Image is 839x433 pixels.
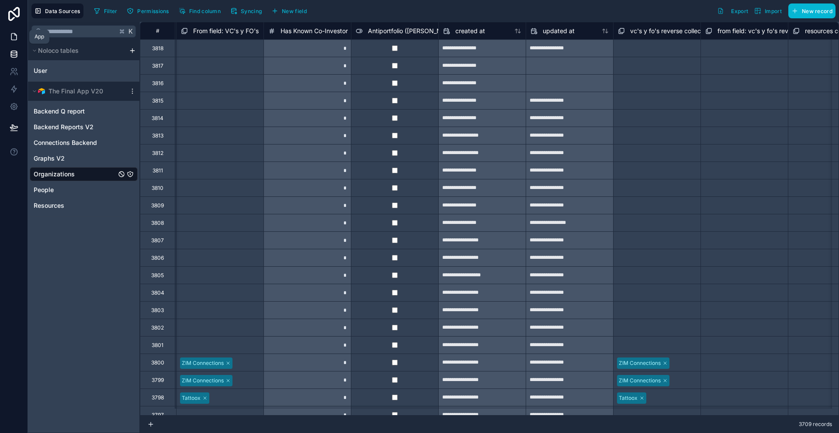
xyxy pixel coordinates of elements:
div: 3810 [152,185,163,192]
div: Tattoox [182,394,201,402]
span: created at [455,27,485,35]
span: Import [765,8,782,14]
span: updated at [543,27,575,35]
div: 3806 [151,254,164,261]
button: Permissions [124,4,172,17]
div: 3799 [152,377,164,384]
div: # [147,27,168,34]
span: 3709 records [799,421,832,428]
div: 3811 [153,167,163,174]
button: Export [714,3,751,18]
div: 3817 [152,62,163,69]
div: 3816 [152,80,163,87]
div: 3809 [151,202,164,209]
span: from field: vc's y fo's reverse collection [718,27,829,35]
button: Data Sources [31,3,83,18]
div: 3804 [151,289,164,296]
span: Export [731,8,748,14]
div: 3800 [151,359,164,366]
div: 3812 [152,150,163,157]
div: 3814 [152,115,163,122]
div: 3803 [151,307,164,314]
button: Syncing [227,4,265,17]
div: 3802 [151,324,164,331]
button: Import [751,3,785,18]
span: Syncing [241,8,262,14]
div: 3813 [152,132,163,139]
div: 3818 [152,45,163,52]
button: New record [788,3,836,18]
span: Data Sources [45,8,80,14]
a: Syncing [227,4,268,17]
div: ZIM Connections [619,377,661,385]
span: Filter [104,8,118,14]
div: 3801 [152,342,163,349]
a: Permissions [124,4,175,17]
div: ZIM Connections [182,359,224,367]
span: From field: VC's y FO's [193,27,259,35]
span: Has Known Co-Investor [281,27,348,35]
div: ZIM Connections [182,377,224,385]
div: App [35,33,44,40]
button: Find column [176,4,224,17]
div: Tattoox [619,394,638,402]
span: Antiportfolio ([PERSON_NAME]) [368,27,459,35]
div: ZIM Connections [619,359,661,367]
span: Find column [189,8,221,14]
span: Permissions [137,8,169,14]
div: 3798 [152,394,164,401]
button: Filter [90,4,121,17]
div: 3807 [151,237,164,244]
span: New field [282,8,307,14]
span: K [128,28,134,34]
div: 3805 [151,272,164,279]
span: New record [802,8,832,14]
div: 3797 [152,412,164,419]
a: New record [785,3,836,18]
button: New field [268,4,310,17]
div: 3808 [151,220,164,227]
span: vc's y fo's reverse collection [630,27,711,35]
div: 3815 [152,97,163,104]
